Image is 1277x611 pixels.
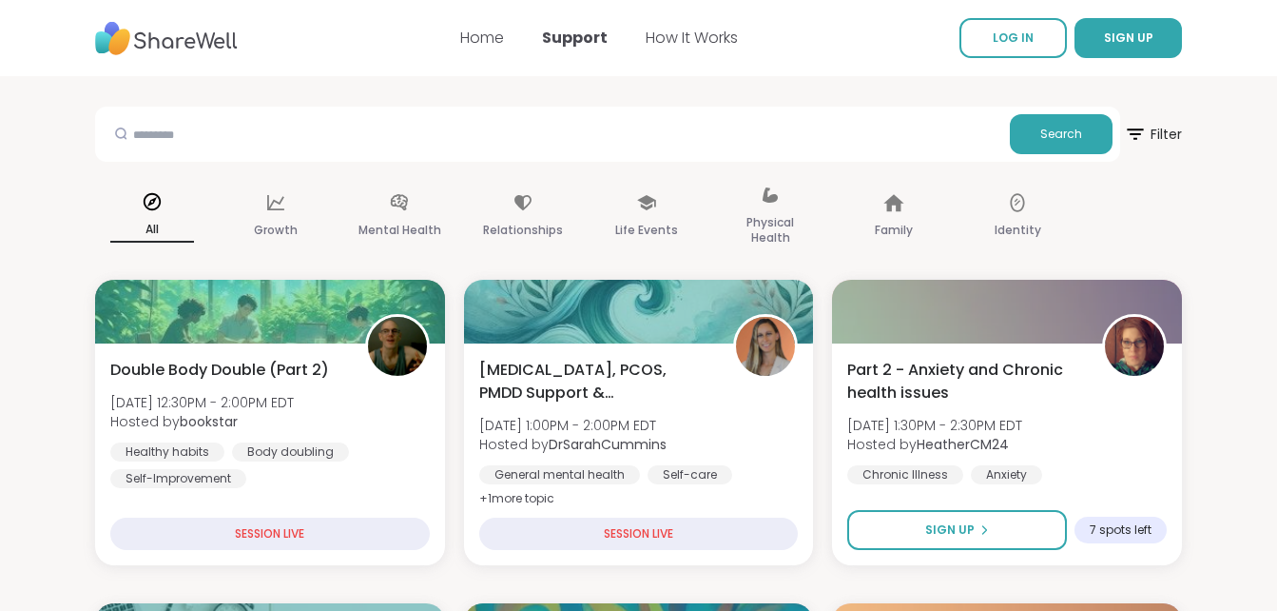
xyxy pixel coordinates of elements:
[542,27,608,49] a: Support
[847,416,1022,435] span: [DATE] 1:30PM - 2:30PM EDT
[971,465,1042,484] div: Anxiety
[254,219,298,242] p: Growth
[110,218,194,243] p: All
[847,359,1081,404] span: Part 2 - Anxiety and Chronic health issues
[728,211,812,249] p: Physical Health
[615,219,678,242] p: Life Events
[479,518,799,550] div: SESSION LIVE
[646,27,738,49] a: How It Works
[180,412,238,431] b: bookstar
[479,435,667,454] span: Hosted by
[110,469,246,488] div: Self-Improvement
[847,465,963,484] div: Chronic Illness
[917,435,1009,454] b: HeatherCM24
[110,359,329,382] span: Double Body Double (Part 2)
[1010,114,1113,154] button: Search
[110,443,224,462] div: Healthy habits
[479,359,713,404] span: [MEDICAL_DATA], PCOS, PMDD Support & Empowerment
[995,219,1041,242] p: Identity
[1074,18,1182,58] button: SIGN UP
[1104,30,1153,46] span: SIGN UP
[1090,522,1151,538] span: 7 spots left
[479,465,640,484] div: General mental health
[1124,107,1182,162] button: Filter
[110,518,430,550] div: SESSION LIVE
[368,317,427,376] img: bookstar
[993,30,1034,46] span: LOG IN
[1105,317,1164,376] img: HeatherCM24
[875,219,913,242] p: Family
[847,510,1067,550] button: Sign Up
[358,219,441,242] p: Mental Health
[847,435,1022,454] span: Hosted by
[479,416,667,435] span: [DATE] 1:00PM - 2:00PM EDT
[1040,126,1082,143] span: Search
[1124,111,1182,157] span: Filter
[648,465,732,484] div: Self-care
[232,443,349,462] div: Body doubling
[959,18,1067,58] a: LOG IN
[736,317,795,376] img: DrSarahCummins
[549,435,667,454] b: DrSarahCummins
[95,12,238,65] img: ShareWell Nav Logo
[460,27,504,49] a: Home
[110,412,294,431] span: Hosted by
[483,219,563,242] p: Relationships
[925,522,975,539] span: Sign Up
[110,393,294,412] span: [DATE] 12:30PM - 2:00PM EDT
